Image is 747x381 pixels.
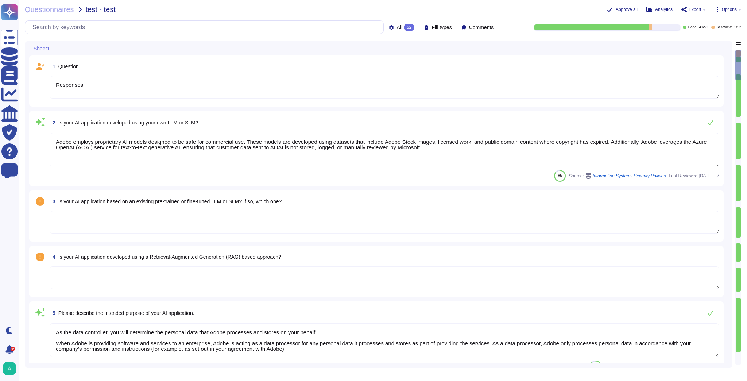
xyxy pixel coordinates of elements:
[688,26,698,29] span: Done:
[58,310,194,316] span: Please describe the intended purpose of your AI application.
[715,174,719,178] span: 7
[655,7,673,12] span: Analytics
[50,64,55,69] span: 1
[50,76,719,99] textarea: Responses
[58,254,281,260] span: Is your AI application developed using a Retrieval-Augmented Generation (RAG) based approach?
[50,120,55,125] span: 2
[34,46,50,51] span: Sheet1
[469,25,494,30] span: Comments
[50,323,719,357] textarea: As the data controller, you will determine the personal data that Adobe processes and stores on y...
[404,24,414,31] div: 52
[593,174,666,178] span: Information Systems Security Policies
[11,347,15,351] div: 9+
[1,361,21,377] button: user
[58,64,79,69] span: Question
[689,7,701,12] span: Export
[3,362,16,375] img: user
[396,25,402,30] span: All
[50,199,55,204] span: 3
[569,173,666,179] span: Source:
[699,26,708,29] span: 41 / 52
[734,26,741,29] span: 1 / 52
[669,174,712,178] span: Last Reviewed [DATE]
[50,133,719,166] textarea: Adobe employs proprietary AI models designed to be safe for commercial use. These models are deve...
[722,7,737,12] span: Options
[29,21,383,34] input: Search by keywords
[431,25,452,30] span: Fill types
[716,26,733,29] span: To review:
[607,7,638,12] button: Approve all
[25,6,74,13] span: Questionnaires
[58,120,198,126] span: Is your AI application developed using your own LLM or SLM?
[646,7,673,12] button: Analytics
[558,174,562,178] span: 85
[50,254,55,259] span: 4
[50,311,55,316] span: 5
[86,6,116,13] span: test - test
[616,7,638,12] span: Approve all
[58,199,282,204] span: Is your AI application based on an existing pre-trained or fine-tuned LLM or SLM? If so, which one?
